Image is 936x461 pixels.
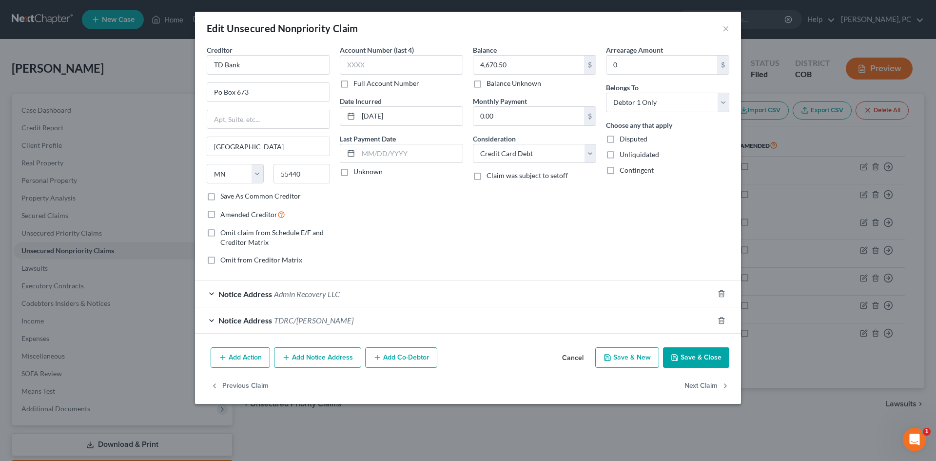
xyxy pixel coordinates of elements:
span: 1 [923,428,931,436]
button: × [722,22,729,34]
span: Contingent [620,166,654,174]
label: Consideration [473,134,516,144]
span: Omit claim from Schedule E/F and Creditor Matrix [220,228,324,246]
button: Save & Close [663,347,729,368]
span: Omit from Creditor Matrix [220,256,302,264]
input: 0.00 [606,56,717,74]
label: Balance [473,45,497,55]
span: Notice Address [218,289,272,299]
span: TDRC/[PERSON_NAME] [274,316,353,325]
button: Save & New [595,347,659,368]
div: $ [717,56,729,74]
button: Cancel [554,348,591,368]
input: Apt, Suite, etc... [207,110,330,129]
label: Date Incurred [340,96,382,106]
label: Full Account Number [353,79,419,88]
iframe: Intercom live chat [903,428,926,451]
label: Arrearage Amount [606,45,663,55]
label: Save As Common Creditor [220,191,301,201]
button: Next Claim [684,376,729,396]
input: Search creditor by name... [207,55,330,75]
div: Edit Unsecured Nonpriority Claim [207,21,358,35]
span: Claim was subject to setoff [487,171,568,180]
label: Account Number (last 4) [340,45,414,55]
input: 0.00 [473,107,584,125]
input: MM/DD/YYYY [358,144,463,163]
span: Notice Address [218,316,272,325]
div: $ [584,56,596,74]
span: Belongs To [606,83,639,92]
span: Creditor [207,46,233,54]
span: Disputed [620,135,647,143]
label: Last Payment Date [340,134,396,144]
button: Add Co-Debtor [365,347,437,368]
label: Monthly Payment [473,96,527,106]
input: MM/DD/YYYY [358,107,463,125]
button: Add Notice Address [274,347,361,368]
button: Add Action [211,347,270,368]
label: Balance Unknown [487,79,541,88]
input: XXXX [340,55,463,75]
span: Admin Recovery LLC [274,289,340,299]
input: Enter city... [207,137,330,156]
input: Enter zip... [273,164,331,183]
label: Unknown [353,167,383,177]
input: Enter address... [207,83,330,101]
span: Unliquidated [620,150,659,159]
input: 0.00 [473,56,584,74]
label: Choose any that apply [606,120,672,130]
div: $ [584,107,596,125]
span: Amended Creditor [220,210,277,219]
button: Previous Claim [211,376,269,396]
